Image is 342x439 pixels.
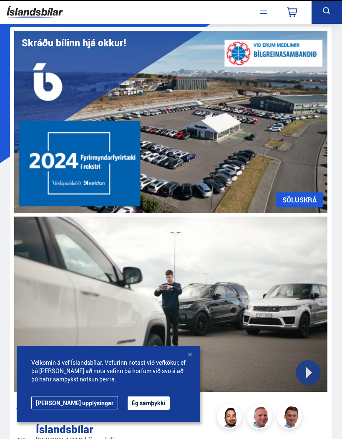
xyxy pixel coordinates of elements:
img: nhp88E3Fdnt1Opn2.png [218,405,243,430]
div: Íslandsbílar [28,421,92,436]
svg: Previous slide [16,400,22,418]
img: eKx6w-_Home_640_.png [14,31,327,213]
span: Velkomin á vef Íslandsbílar. Vefurinn notast við vefkökur, ef þú [PERSON_NAME] að nota vefinn þá ... [31,358,186,383]
a: [PERSON_NAME] upplýsingar [31,396,118,409]
img: G0Ugv5HjCgRt.svg [7,3,63,21]
img: siFngHWaQ9KaOqBr.png [248,405,273,430]
a: SÖLUSKRÁ [276,192,323,207]
button: Ég samþykki [128,396,170,410]
img: FbJEzSuNWCJXmdc-.webp [278,405,303,430]
h1: Skráðu bílinn hjá okkur! [22,37,126,48]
